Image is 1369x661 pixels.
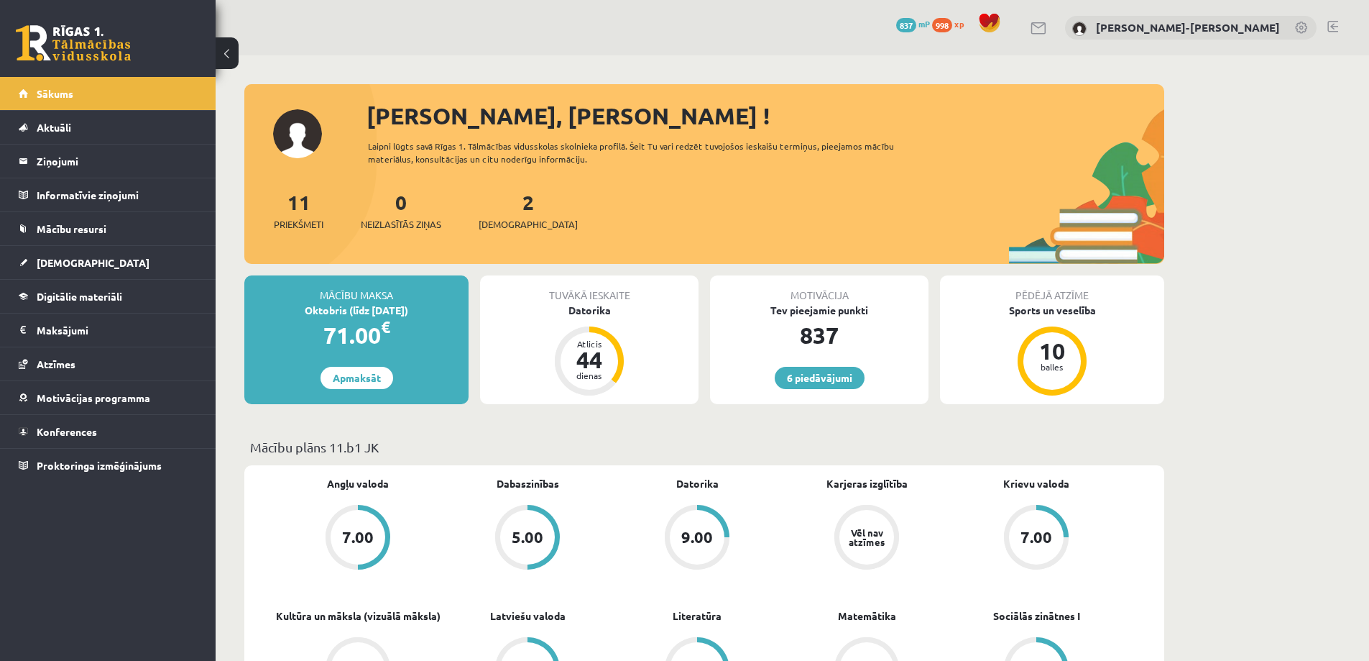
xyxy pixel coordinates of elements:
[16,25,131,61] a: Rīgas 1. Tālmācības vidusskola
[512,529,543,545] div: 5.00
[368,140,920,165] div: Laipni lūgts savā Rīgas 1. Tālmācības vidusskolas skolnieka profilā. Šeit Tu vari redzēt tuvojošo...
[244,318,469,352] div: 71.00
[443,505,612,573] a: 5.00
[676,476,719,491] a: Datorika
[37,178,198,211] legend: Informatīvie ziņojumi
[568,348,611,371] div: 44
[361,217,441,232] span: Neizlasītās ziņas
[244,275,469,303] div: Mācību maksa
[276,608,441,624] a: Kultūra un māksla (vizuālā māksla)
[826,476,908,491] a: Karjeras izglītība
[681,529,713,545] div: 9.00
[568,371,611,380] div: dienas
[19,415,198,448] a: Konferences
[367,99,1164,133] div: [PERSON_NAME], [PERSON_NAME] !
[19,381,198,414] a: Motivācijas programma
[19,280,198,313] a: Digitālie materiāli
[1003,476,1069,491] a: Krievu valoda
[480,275,699,303] div: Tuvākā ieskaite
[381,316,390,337] span: €
[918,18,930,29] span: mP
[896,18,930,29] a: 837 mP
[568,339,611,348] div: Atlicis
[37,145,198,178] legend: Ziņojumi
[19,449,198,482] a: Proktoringa izmēģinājums
[37,121,71,134] span: Aktuāli
[19,314,198,347] a: Maksājumi
[896,18,916,32] span: 837
[19,77,198,110] a: Sākums
[19,178,198,211] a: Informatīvie ziņojumi
[250,437,1158,457] p: Mācību plāns 11.b1 JK
[37,391,150,404] span: Motivācijas programma
[244,303,469,318] div: Oktobris (līdz [DATE])
[940,275,1164,303] div: Pēdējā atzīme
[940,303,1164,318] div: Sports un veselība
[932,18,952,32] span: 998
[847,528,887,547] div: Vēl nav atzīmes
[342,529,374,545] div: 7.00
[273,505,443,573] a: 7.00
[951,505,1121,573] a: 7.00
[274,217,323,232] span: Priekšmeti
[710,303,928,318] div: Tev pieejamie punkti
[838,608,896,624] a: Matemātika
[1031,339,1074,363] div: 10
[361,189,441,232] a: 0Neizlasītās ziņas
[710,275,928,303] div: Motivācija
[479,189,578,232] a: 2[DEMOGRAPHIC_DATA]
[37,459,162,472] span: Proktoringa izmēģinājums
[321,367,393,389] a: Apmaksāt
[710,318,928,352] div: 837
[37,87,73,100] span: Sākums
[1031,363,1074,371] div: balles
[37,357,75,370] span: Atzīmes
[19,347,198,380] a: Atzīmes
[1096,20,1280,35] a: [PERSON_NAME]-[PERSON_NAME]
[37,425,97,438] span: Konferences
[19,246,198,279] a: [DEMOGRAPHIC_DATA]
[775,367,865,389] a: 6 piedāvājumi
[993,608,1080,624] a: Sociālās zinātnes I
[480,303,699,398] a: Datorika Atlicis 44 dienas
[37,314,198,347] legend: Maksājumi
[940,303,1164,398] a: Sports un veselība 10 balles
[37,290,122,303] span: Digitālie materiāli
[19,111,198,144] a: Aktuāli
[932,18,971,29] a: 998 xp
[274,189,323,232] a: 11Priekšmeti
[479,217,578,232] span: [DEMOGRAPHIC_DATA]
[497,476,559,491] a: Dabaszinības
[612,505,782,573] a: 9.00
[480,303,699,318] div: Datorika
[490,608,566,624] a: Latviešu valoda
[19,212,198,245] a: Mācību resursi
[954,18,964,29] span: xp
[37,256,149,269] span: [DEMOGRAPHIC_DATA]
[327,476,389,491] a: Angļu valoda
[673,608,722,624] a: Literatūra
[37,222,106,235] span: Mācību resursi
[1072,22,1087,36] img: Martins Frīdenbergs-Tomašs
[782,505,951,573] a: Vēl nav atzīmes
[19,145,198,178] a: Ziņojumi
[1020,529,1052,545] div: 7.00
